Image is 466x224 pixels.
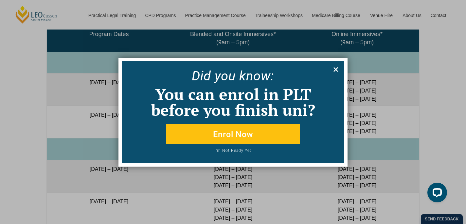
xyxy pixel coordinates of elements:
[228,68,274,84] span: u know:
[331,64,341,75] button: Close
[151,84,315,120] span: You can enrol in PLT before you finish uni?
[422,180,450,208] iframe: LiveChat chat widget
[166,124,300,144] button: Enrol Now
[144,149,322,157] button: I'm Not Ready Yet
[192,68,228,84] span: Did yo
